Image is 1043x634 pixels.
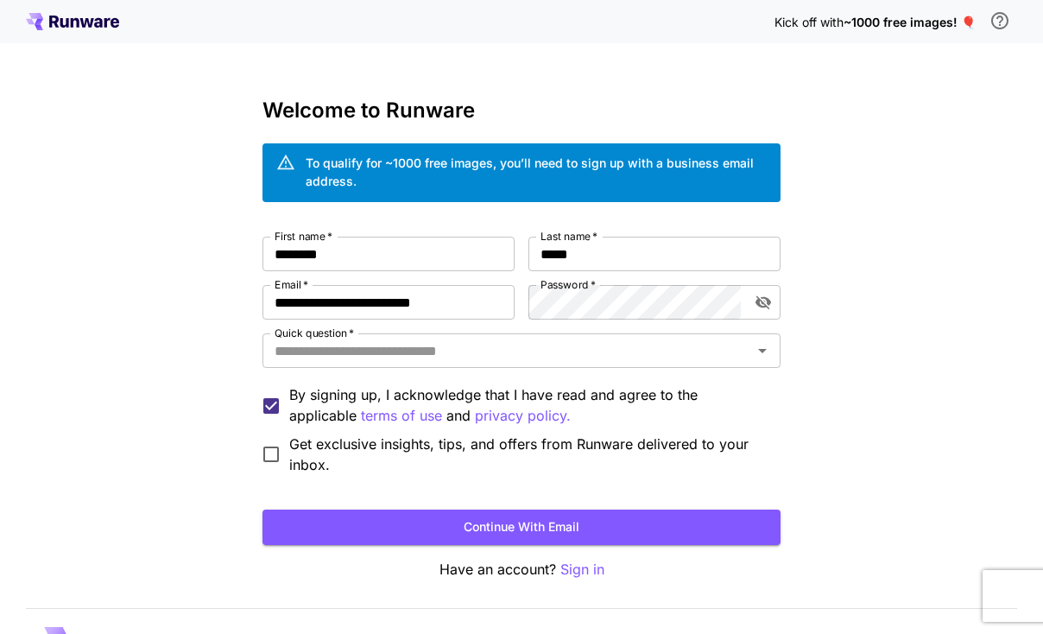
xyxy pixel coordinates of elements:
[475,405,571,427] button: By signing up, I acknowledge that I have read and agree to the applicable terms of use and
[475,405,571,427] p: privacy policy.
[262,559,781,580] p: Have an account?
[750,339,774,363] button: Open
[983,3,1017,38] button: In order to qualify for free credit, you need to sign up with a business email address and click ...
[262,98,781,123] h3: Welcome to Runware
[275,277,308,292] label: Email
[844,15,976,29] span: ~1000 free images! 🎈
[306,154,767,190] div: To qualify for ~1000 free images, you’ll need to sign up with a business email address.
[361,405,442,427] p: terms of use
[540,277,596,292] label: Password
[275,326,354,340] label: Quick question
[275,229,332,244] label: First name
[289,434,767,475] span: Get exclusive insights, tips, and offers from Runware delivered to your inbox.
[748,287,779,318] button: toggle password visibility
[289,384,767,427] p: By signing up, I acknowledge that I have read and agree to the applicable and
[560,559,604,580] button: Sign in
[262,510,781,545] button: Continue with email
[540,229,597,244] label: Last name
[774,15,844,29] span: Kick off with
[361,405,442,427] button: By signing up, I acknowledge that I have read and agree to the applicable and privacy policy.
